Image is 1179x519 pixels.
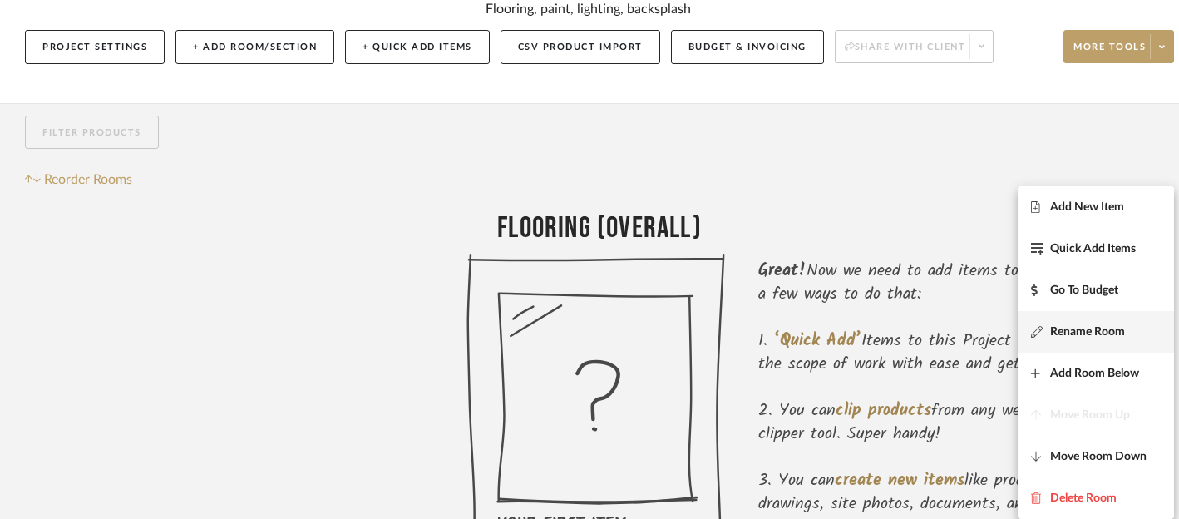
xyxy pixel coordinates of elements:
[1050,492,1117,506] span: Delete Room
[1050,242,1136,256] span: Quick Add Items
[1050,450,1147,464] span: Move Room Down
[1050,284,1118,298] span: Go To Budget
[1050,367,1139,381] span: Add Room Below
[1050,325,1125,339] span: Rename Room
[1050,200,1124,215] span: Add New Item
